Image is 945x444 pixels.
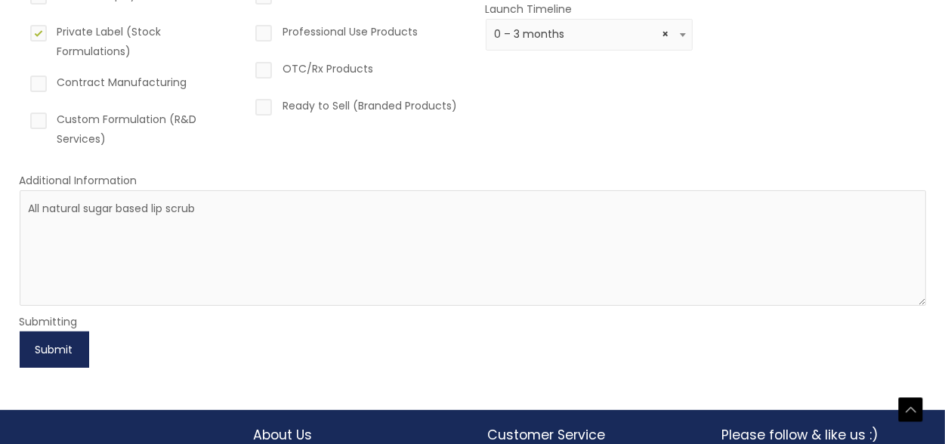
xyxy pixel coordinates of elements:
[27,109,235,149] label: Custom Formulation (R&D Services)
[662,27,669,42] span: Remove all items
[20,173,137,188] label: Additional Information
[27,72,235,98] label: Contract Manufacturing
[20,312,926,331] div: Submitting
[252,59,460,85] label: OTC/Rx Products
[494,27,684,42] span: 0 – 3 months
[27,22,235,61] label: Private Label (Stock Formulations)
[20,331,89,368] button: Submit
[252,96,460,122] label: Ready to Sell (Branded Products)
[252,22,460,48] label: Professional Use Products
[486,19,693,51] span: 0 – 3 months
[486,2,573,17] label: Launch Timeline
